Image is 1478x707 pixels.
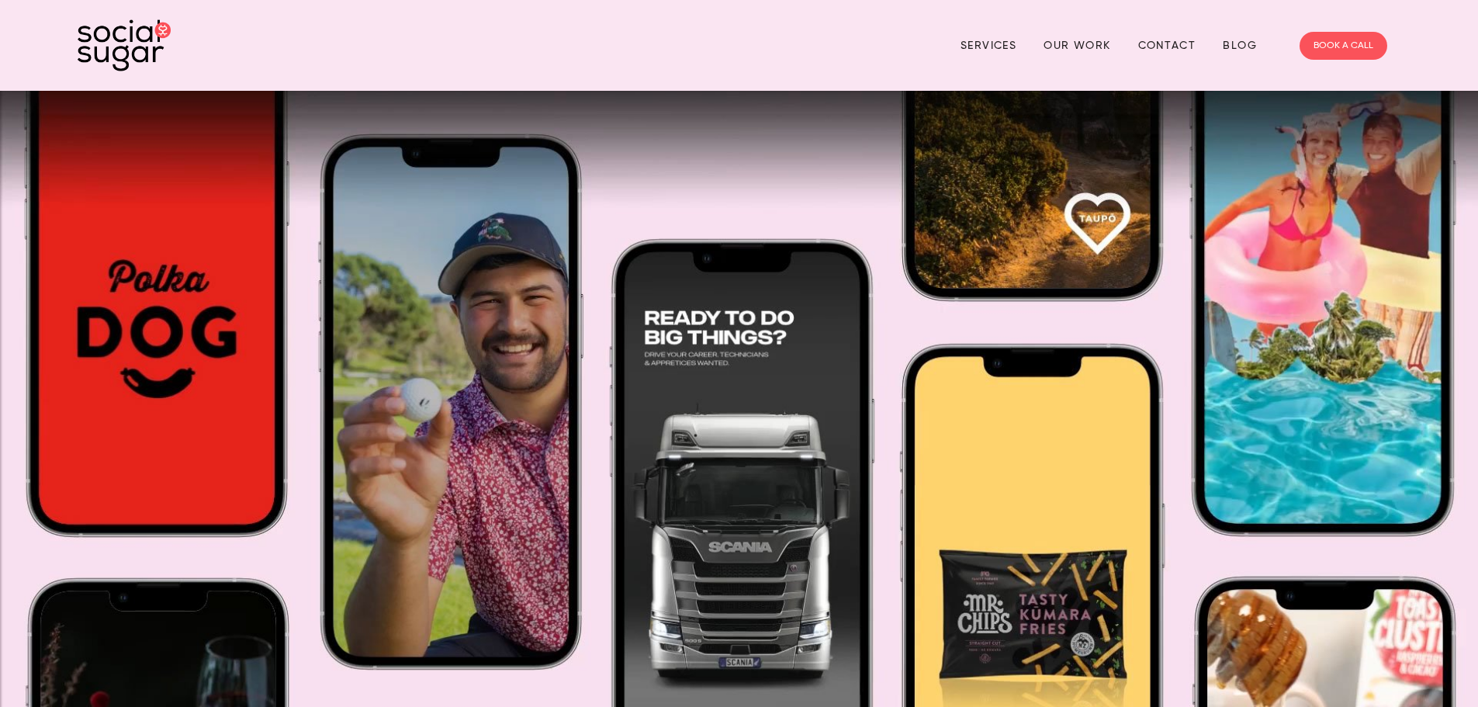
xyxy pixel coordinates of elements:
a: Services [961,33,1016,57]
a: Our Work [1044,33,1110,57]
a: Contact [1138,33,1196,57]
a: Blog [1223,33,1257,57]
img: SocialSugar [78,19,171,71]
a: BOOK A CALL [1300,32,1387,60]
